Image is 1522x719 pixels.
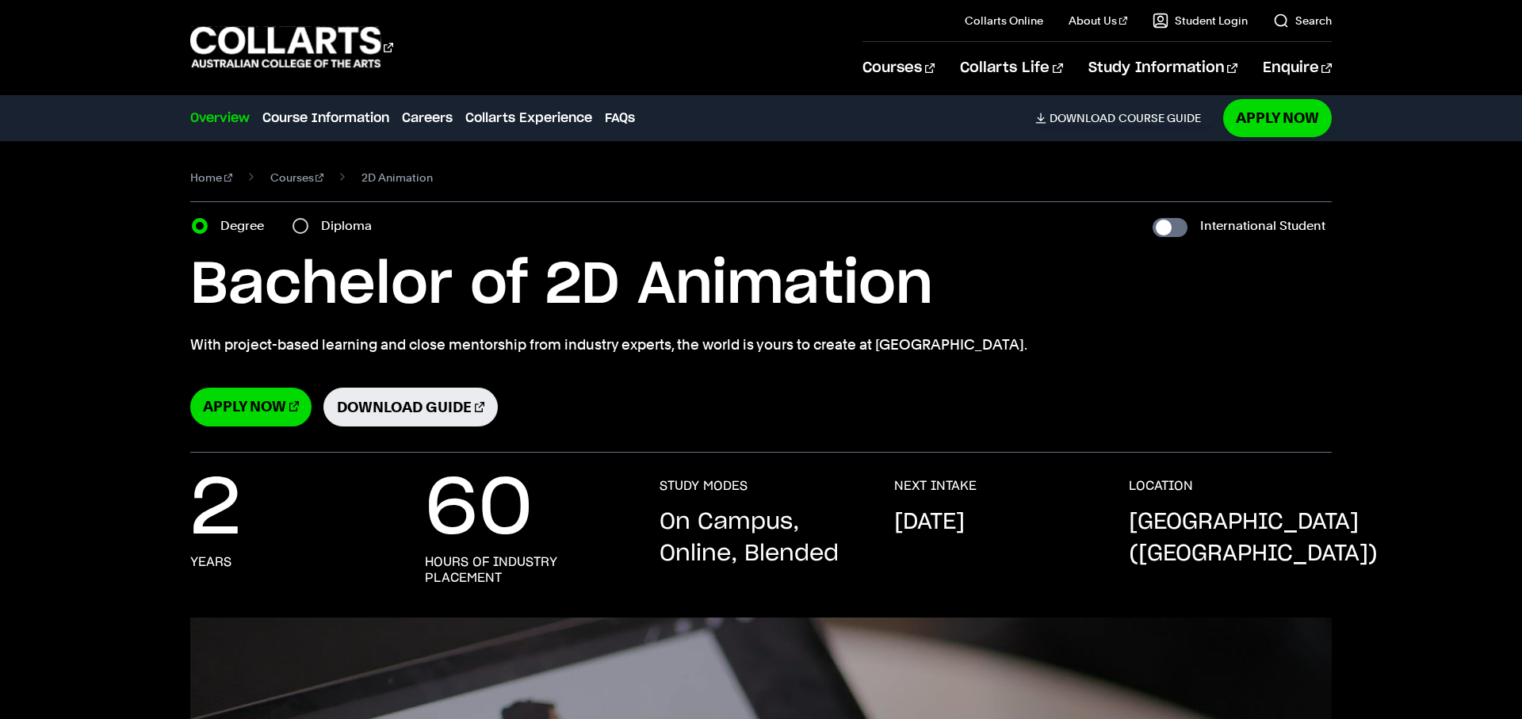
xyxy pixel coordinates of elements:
a: Courses [270,166,324,189]
h1: Bachelor of 2D Animation [190,250,1332,321]
h3: NEXT INTAKE [894,478,977,494]
span: Download [1050,111,1115,125]
a: Apply Now [190,388,312,426]
a: Collarts Life [960,42,1062,94]
div: Go to homepage [190,25,393,70]
p: With project-based learning and close mentorship from industry experts, the world is yours to cre... [190,334,1332,356]
h3: LOCATION [1129,478,1193,494]
span: 2D Animation [361,166,433,189]
p: 2 [190,478,241,541]
h3: STUDY MODES [660,478,748,494]
a: Home [190,166,232,189]
p: On Campus, Online, Blended [660,507,862,570]
a: Overview [190,109,250,128]
a: Collarts Online [965,13,1043,29]
a: Student Login [1153,13,1248,29]
a: Search [1273,13,1332,29]
h3: Years [190,554,231,570]
a: Download Guide [323,388,498,426]
a: Apply Now [1223,99,1332,136]
a: Course Information [262,109,389,128]
a: DownloadCourse Guide [1035,111,1214,125]
a: Courses [862,42,935,94]
a: Collarts Experience [465,109,592,128]
p: [GEOGRAPHIC_DATA] ([GEOGRAPHIC_DATA]) [1129,507,1378,570]
h3: Hours of industry placement [425,554,628,586]
label: Diploma [321,215,381,237]
p: [DATE] [894,507,965,538]
a: Careers [402,109,453,128]
a: About Us [1069,13,1127,29]
p: 60 [425,478,533,541]
a: FAQs [605,109,635,128]
a: Enquire [1263,42,1332,94]
label: Degree [220,215,273,237]
label: International Student [1200,215,1325,237]
a: Study Information [1088,42,1237,94]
